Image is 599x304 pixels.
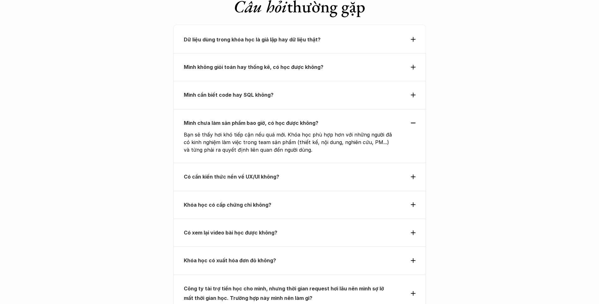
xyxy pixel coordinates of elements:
[184,92,273,98] strong: Mình cần biết code hay SQL không?
[184,36,320,43] strong: Dữ liệu dùng trong khóa học là giả lập hay dữ liệu thật?
[184,173,279,180] strong: Có cần kiến thức nền về UX/UI không?
[184,257,276,264] strong: Khóa học có xuất hóa đơn đỏ không?
[184,285,385,301] strong: Công ty tài trợ tiền học cho mình, nhưng thời gian request hơi lâu nên mình sợ lỡ mất thời gian h...
[184,120,318,126] strong: Mình chưa làm sản phẩm bao giờ, có học được không?
[184,64,323,70] strong: Mình không giỏi toán hay thống kê, có học được không?
[184,229,277,236] strong: Có xem lại video bài học được không?
[184,202,271,208] strong: Khóa học có cấp chứng chỉ không?
[184,131,395,154] p: Bạn sẽ thấy hơi khó tiếp cận nếu quá mới. Khóa học phù hợp hơn với những người đã có kinh nghiệm ...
